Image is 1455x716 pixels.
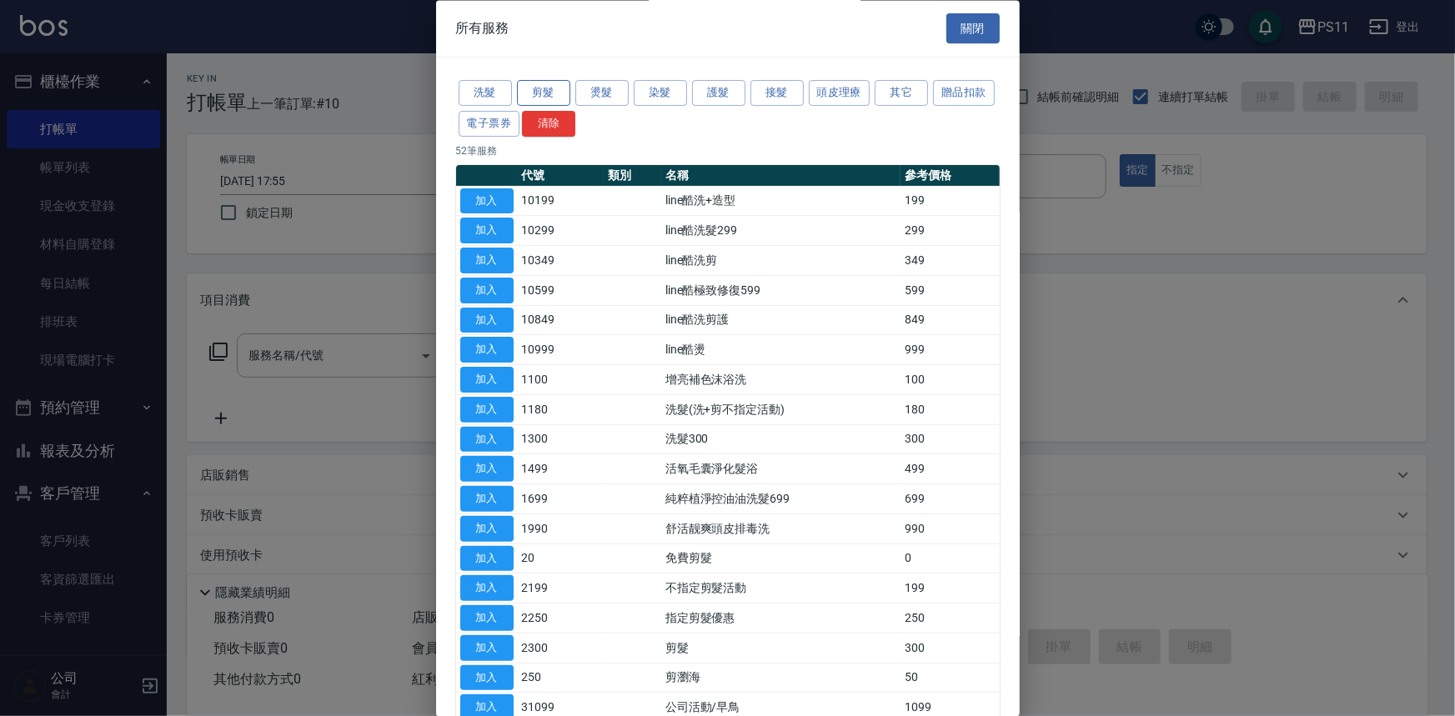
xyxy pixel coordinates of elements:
[901,573,1000,603] td: 199
[901,633,1000,663] td: 300
[459,111,520,137] button: 電子票券
[901,276,1000,306] td: 599
[518,365,605,395] td: 1100
[460,397,514,423] button: 加入
[661,216,901,246] td: line酷洗髮299
[692,81,745,107] button: 護髮
[661,246,901,276] td: line酷洗剪
[522,111,575,137] button: 清除
[460,665,514,691] button: 加入
[518,276,605,306] td: 10599
[604,165,660,187] th: 類別
[456,143,1000,158] p: 52 筆服務
[946,13,1000,44] button: 關閉
[518,246,605,276] td: 10349
[901,365,1000,395] td: 100
[661,633,901,663] td: 剪髮
[460,427,514,453] button: 加入
[518,573,605,603] td: 2199
[661,663,901,693] td: 剪瀏海
[460,606,514,632] button: 加入
[460,457,514,483] button: 加入
[460,576,514,602] button: 加入
[634,81,687,107] button: 染髮
[518,544,605,574] td: 20
[901,425,1000,455] td: 300
[901,544,1000,574] td: 0
[518,633,605,663] td: 2300
[518,603,605,633] td: 2250
[901,335,1000,365] td: 999
[518,663,605,693] td: 250
[518,335,605,365] td: 10999
[661,365,901,395] td: 增亮補色沫浴洗
[901,603,1000,633] td: 250
[901,663,1000,693] td: 50
[518,306,605,336] td: 10849
[460,278,514,303] button: 加入
[460,188,514,214] button: 加入
[518,395,605,425] td: 1180
[750,81,804,107] button: 接髮
[518,425,605,455] td: 1300
[460,546,514,572] button: 加入
[517,81,570,107] button: 剪髮
[901,454,1000,484] td: 499
[460,516,514,542] button: 加入
[661,603,901,633] td: 指定剪髮優惠
[901,306,1000,336] td: 849
[661,454,901,484] td: 活氧毛囊淨化髮浴
[518,514,605,544] td: 1990
[661,425,901,455] td: 洗髮300
[901,216,1000,246] td: 299
[518,484,605,514] td: 1699
[460,248,514,274] button: 加入
[460,218,514,244] button: 加入
[901,514,1000,544] td: 990
[460,635,514,661] button: 加入
[661,165,901,187] th: 名稱
[933,81,995,107] button: 贈品扣款
[661,276,901,306] td: line酷極致修復599
[456,20,509,37] span: 所有服務
[901,246,1000,276] td: 349
[661,335,901,365] td: line酷燙
[661,187,901,217] td: line酷洗+造型
[809,81,870,107] button: 頭皮理療
[518,454,605,484] td: 1499
[901,187,1000,217] td: 199
[518,216,605,246] td: 10299
[875,81,928,107] button: 其它
[661,484,901,514] td: 純粹植淨控油油洗髮699
[901,395,1000,425] td: 180
[460,338,514,363] button: 加入
[661,573,901,603] td: 不指定剪髮活動
[575,81,629,107] button: 燙髮
[901,165,1000,187] th: 參考價格
[901,484,1000,514] td: 699
[460,487,514,513] button: 加入
[661,306,901,336] td: line酷洗剪護
[460,368,514,393] button: 加入
[661,514,901,544] td: 舒活靓爽頭皮排毒洗
[661,395,901,425] td: 洗髮(洗+剪不指定活動)
[518,165,605,187] th: 代號
[518,187,605,217] td: 10199
[661,544,901,574] td: 免費剪髮
[459,81,512,107] button: 洗髮
[460,308,514,333] button: 加入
